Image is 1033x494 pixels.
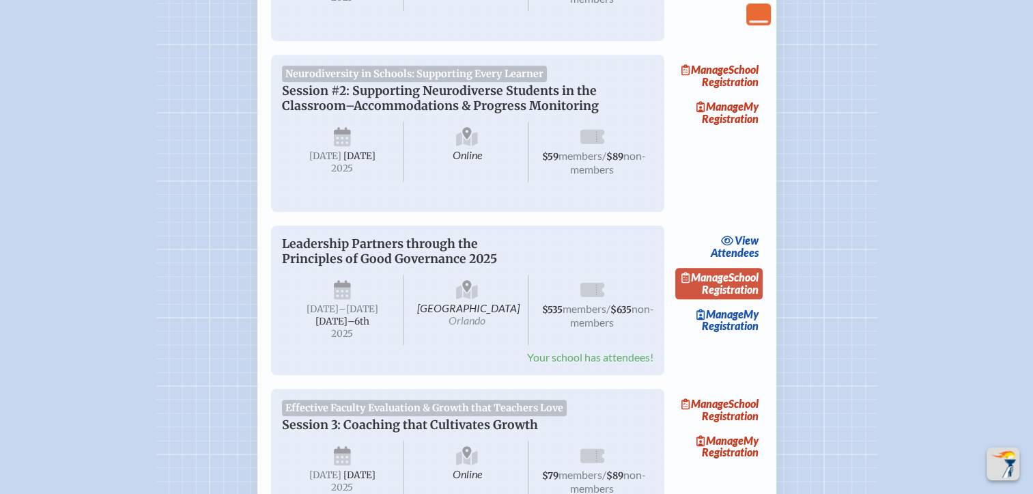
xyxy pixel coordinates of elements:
[570,149,646,176] span: non-members
[282,83,626,113] p: Session #2: Supporting Neurodiverse Students in the Classroom–Accommodations & Progress Monitoring
[558,468,602,481] span: members
[542,304,563,316] span: $535
[696,100,744,113] span: Manage
[282,236,626,266] p: Leadership Partners through the Principles of Good Governance 2025
[602,468,606,481] span: /
[696,434,744,447] span: Manage
[282,417,626,433] p: Session 3: Coaching that Cultivates Growth
[563,302,606,315] span: members
[542,151,558,163] span: $59
[675,305,763,336] a: ManageMy Registration
[343,469,376,481] span: [DATE]
[449,314,485,327] span: Orlando
[293,329,393,339] span: 2025
[675,268,763,299] a: ManageSchool Registration
[696,307,744,320] span: Manage
[675,394,763,426] a: ManageSchool Registration
[602,149,606,162] span: /
[406,275,528,345] span: [GEOGRAPHIC_DATA]
[307,303,339,315] span: [DATE]
[293,482,393,493] span: 2025
[606,470,623,482] span: $89
[282,66,548,82] span: Neurodiversity in Schools: Supporting Every Learner
[309,150,341,162] span: [DATE]
[339,303,378,315] span: –[DATE]
[282,400,567,416] span: Effective Faculty Evaluation & Growth that Teachers Love
[293,163,393,174] span: 2025
[681,63,728,76] span: Manage
[315,316,369,327] span: [DATE]–⁠6th
[735,234,759,247] span: view
[309,469,341,481] span: [DATE]
[675,60,763,92] a: ManageSchool Registration
[675,97,763,128] a: ManageMy Registration
[610,304,632,316] span: $635
[675,430,763,462] a: ManageMy Registration
[707,231,763,262] a: viewAttendees
[987,448,1019,480] button: Scroll Top
[570,302,654,329] span: non-members
[606,302,610,315] span: /
[558,149,602,162] span: members
[681,271,728,284] span: Manage
[542,470,558,482] span: $79
[606,151,623,163] span: $89
[343,150,376,162] span: [DATE]
[406,122,528,182] span: Online
[681,397,728,410] span: Manage
[527,351,653,363] span: Your school has attendees!
[989,450,1017,478] img: To the top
